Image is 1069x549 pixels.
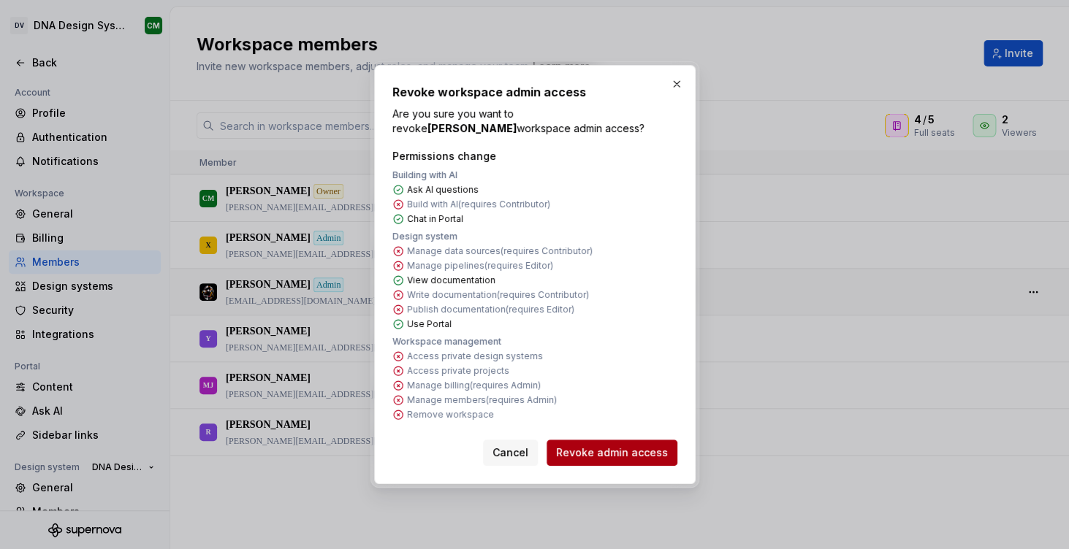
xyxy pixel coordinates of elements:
p: View documentation [407,274,495,286]
p: Ask AI questions [407,184,479,196]
span: (requires Editor) [484,260,553,271]
strong: [PERSON_NAME] [427,122,517,134]
span: (requires Admin) [486,394,557,405]
p: Are you sure you want to revoke workspace admin access? [392,107,677,136]
p: Chat in Portal [407,213,463,225]
p: Permissions change [392,149,496,164]
span: (requires Contributor) [458,199,550,210]
p: Write documentation [407,289,589,301]
p: Access private projects [407,365,509,377]
p: Access private design systems [407,350,543,362]
p: Manage data sources [407,245,593,257]
p: Remove workspace [407,409,494,421]
button: Revoke admin access [547,439,677,466]
span: Revoke admin access [556,445,668,460]
p: Manage pipelines [407,260,553,272]
span: Cancel [492,445,528,460]
p: Design system [392,231,457,242]
span: (requires Contributor) [497,289,589,300]
h2: Revoke workspace admin access [392,83,677,101]
p: Building with AI [392,169,457,181]
span: (requires Editor) [506,304,574,315]
span: (requires Admin) [470,380,541,391]
p: Build with AI [407,199,550,210]
p: Manage billing [407,380,541,391]
p: Use Portal [407,318,452,330]
p: Manage members [407,394,557,406]
button: Cancel [483,439,538,466]
span: (requires Contributor) [501,245,593,256]
p: Publish documentation [407,304,574,315]
p: Workspace management [392,336,501,348]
